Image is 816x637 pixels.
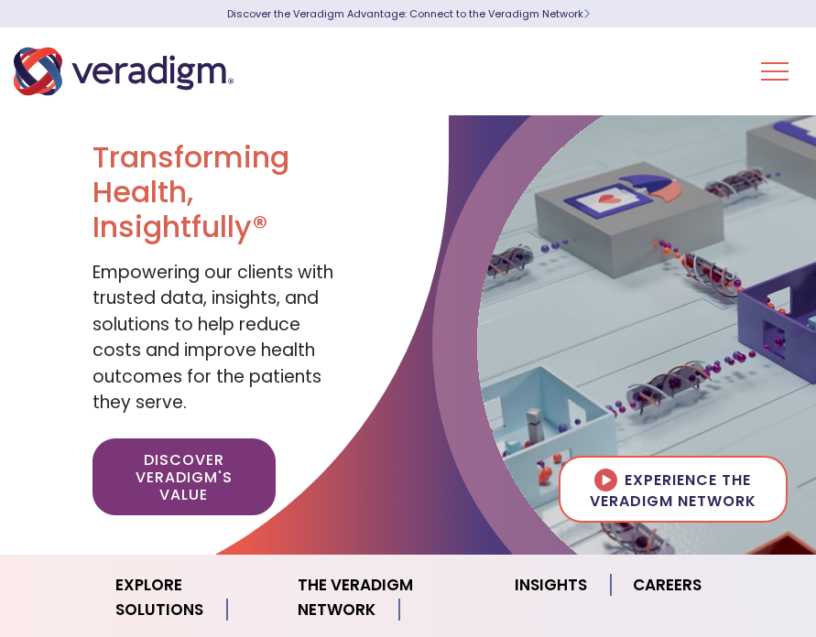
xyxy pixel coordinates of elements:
[92,140,340,245] h1: Transforming Health, Insightfully®
[583,6,590,21] span: Learn More
[92,260,333,416] span: Empowering our clients with trusted data, insights, and solutions to help reduce costs and improv...
[493,562,611,609] a: Insights
[92,438,276,516] a: Discover Veradigm's Value
[611,562,724,609] a: Careers
[14,41,234,102] img: Veradigm logo
[276,562,493,633] a: The Veradigm Network
[227,6,590,21] a: Discover the Veradigm Advantage: Connect to the Veradigm NetworkLearn More
[761,48,789,95] button: Toggle Navigation Menu
[93,562,276,633] a: Explore Solutions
